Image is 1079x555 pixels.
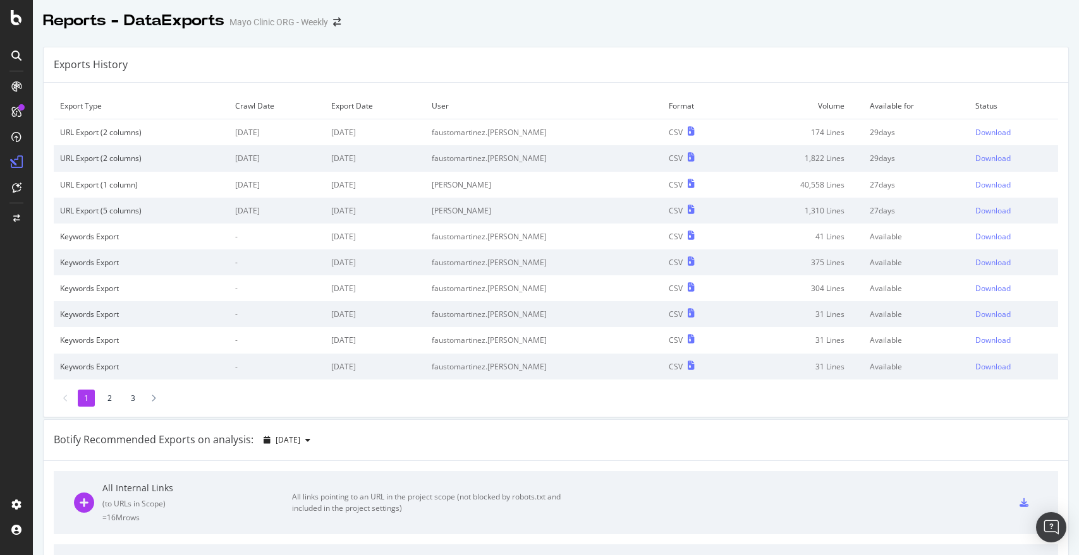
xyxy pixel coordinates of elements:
a: Download [975,127,1052,138]
div: Keywords Export [60,361,223,372]
td: 31 Lines [735,327,863,353]
td: [DATE] [325,327,426,353]
td: faustomartinez.[PERSON_NAME] [425,275,662,301]
div: = 16M rows [102,512,292,523]
div: CSV [669,127,683,138]
div: CSV [669,257,683,268]
td: 31 Lines [735,354,863,379]
div: All links pointing to an URL in the project scope (not blocked by robots.txt and included in the ... [292,491,576,514]
div: Download [975,127,1011,138]
div: Keywords Export [60,231,223,242]
li: 2 [101,390,118,407]
td: Format [662,93,734,119]
td: - [229,327,325,353]
td: 27 days [863,172,969,198]
td: 1,822 Lines [735,145,863,171]
td: [DATE] [325,224,426,249]
td: [DATE] [325,275,426,301]
a: Download [975,361,1052,372]
div: ( to URLs in Scope ) [102,498,292,509]
div: Exports History [54,57,128,72]
td: 29 days [863,145,969,171]
div: Available [870,361,963,372]
td: 27 days [863,198,969,224]
div: CSV [669,231,683,242]
td: Export Type [54,93,229,119]
a: Download [975,283,1052,294]
div: Keywords Export [60,283,223,294]
td: faustomartinez.[PERSON_NAME] [425,354,662,379]
div: Keywords Export [60,257,223,268]
td: 375 Lines [735,249,863,275]
td: [DATE] [229,119,325,146]
div: Available [870,309,963,319]
div: URL Export (2 columns) [60,127,223,138]
div: CSV [669,361,683,372]
td: [PERSON_NAME] [425,172,662,198]
div: Available [870,231,963,242]
td: [DATE] [229,172,325,198]
a: Download [975,309,1052,319]
div: Mayo Clinic ORG - Weekly [229,16,328,28]
td: [PERSON_NAME] [425,198,662,224]
div: Download [975,309,1011,319]
div: Download [975,257,1011,268]
td: 1,310 Lines [735,198,863,224]
td: [DATE] [325,249,426,275]
div: arrow-right-arrow-left [333,18,341,27]
div: Download [975,153,1011,164]
td: User [425,93,662,119]
a: Download [975,153,1052,164]
td: [DATE] [325,172,426,198]
a: Download [975,335,1052,345]
a: Download [975,231,1052,242]
div: Open Intercom Messenger [1036,512,1066,542]
div: URL Export (1 column) [60,179,223,190]
td: [DATE] [229,145,325,171]
div: Reports - DataExports [43,10,224,32]
a: Download [975,179,1052,190]
div: Download [975,361,1011,372]
div: CSV [669,335,683,345]
div: CSV [669,205,683,216]
td: - [229,249,325,275]
td: [DATE] [325,145,426,171]
li: 1 [78,390,95,407]
td: [DATE] [325,119,426,146]
td: 304 Lines [735,275,863,301]
td: - [229,275,325,301]
div: Botify Recommended Exports on analysis: [54,433,253,447]
div: csv-export [1020,498,1028,507]
td: faustomartinez.[PERSON_NAME] [425,327,662,353]
td: Crawl Date [229,93,325,119]
td: Export Date [325,93,426,119]
td: [DATE] [325,301,426,327]
li: 3 [125,390,142,407]
div: Download [975,335,1011,345]
td: faustomartinez.[PERSON_NAME] [425,119,662,146]
td: faustomartinez.[PERSON_NAME] [425,145,662,171]
td: Status [969,93,1058,119]
div: URL Export (5 columns) [60,205,223,216]
div: Available [870,257,963,268]
div: CSV [669,309,683,319]
td: faustomartinez.[PERSON_NAME] [425,249,662,275]
div: Download [975,283,1011,294]
td: 40,558 Lines [735,172,863,198]
div: CSV [669,283,683,294]
td: faustomartinez.[PERSON_NAME] [425,224,662,249]
td: - [229,224,325,249]
td: faustomartinez.[PERSON_NAME] [425,301,662,327]
div: Download [975,179,1011,190]
div: Download [975,205,1011,216]
button: [DATE] [259,430,315,450]
td: Available for [863,93,969,119]
td: - [229,354,325,379]
td: [DATE] [229,198,325,224]
span: 2025 Aug. 20th [276,434,300,445]
div: Keywords Export [60,335,223,345]
td: - [229,301,325,327]
div: Download [975,231,1011,242]
a: Download [975,257,1052,268]
td: 41 Lines [735,224,863,249]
